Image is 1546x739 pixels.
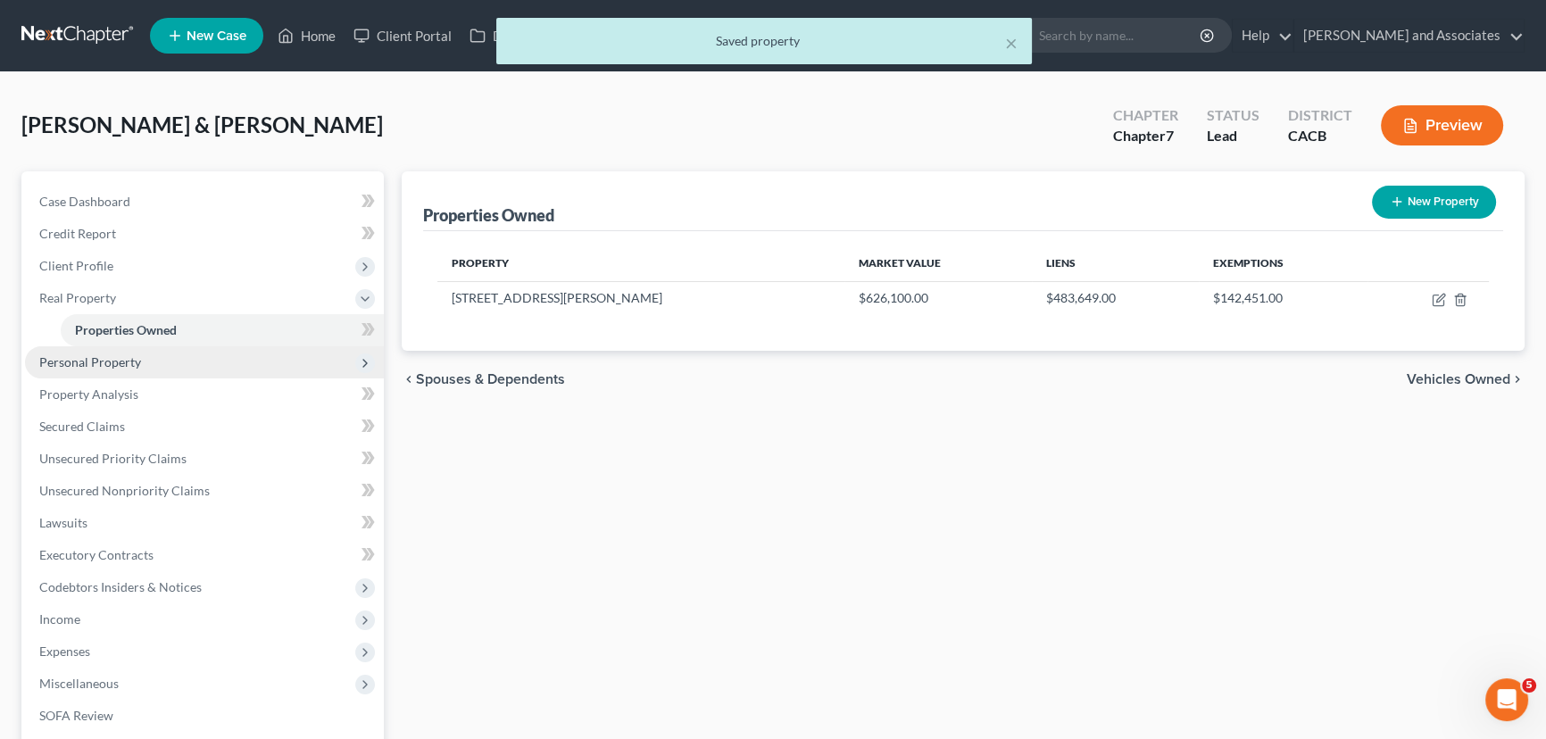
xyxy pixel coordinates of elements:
[39,226,116,241] span: Credit Report
[437,281,844,315] td: [STREET_ADDRESS][PERSON_NAME]
[1113,126,1178,146] div: Chapter
[437,245,844,281] th: Property
[21,112,383,137] span: [PERSON_NAME] & [PERSON_NAME]
[39,419,125,434] span: Secured Claims
[25,218,384,250] a: Credit Report
[1032,281,1199,315] td: $483,649.00
[1199,281,1367,315] td: $142,451.00
[39,354,141,369] span: Personal Property
[39,451,187,466] span: Unsecured Priority Claims
[75,322,177,337] span: Properties Owned
[402,372,565,386] button: chevron_left Spouses & Dependents
[1407,372,1510,386] span: Vehicles Owned
[25,443,384,475] a: Unsecured Priority Claims
[1510,372,1525,386] i: chevron_right
[25,411,384,443] a: Secured Claims
[1166,127,1174,144] span: 7
[39,611,80,627] span: Income
[1005,32,1018,54] button: ×
[423,204,554,226] div: Properties Owned
[1381,105,1503,145] button: Preview
[25,539,384,571] a: Executory Contracts
[844,281,1033,315] td: $626,100.00
[1288,126,1352,146] div: CACB
[1407,372,1525,386] button: Vehicles Owned chevron_right
[1288,105,1352,126] div: District
[25,186,384,218] a: Case Dashboard
[39,258,113,273] span: Client Profile
[39,515,87,530] span: Lawsuits
[1372,186,1496,219] button: New Property
[39,579,202,594] span: Codebtors Insiders & Notices
[39,290,116,305] span: Real Property
[39,676,119,691] span: Miscellaneous
[61,314,384,346] a: Properties Owned
[25,700,384,732] a: SOFA Review
[39,386,138,402] span: Property Analysis
[416,372,565,386] span: Spouses & Dependents
[39,194,130,209] span: Case Dashboard
[511,32,1018,50] div: Saved property
[39,708,113,723] span: SOFA Review
[1522,678,1536,693] span: 5
[1113,105,1178,126] div: Chapter
[39,483,210,498] span: Unsecured Nonpriority Claims
[25,475,384,507] a: Unsecured Nonpriority Claims
[402,372,416,386] i: chevron_left
[25,507,384,539] a: Lawsuits
[1032,245,1199,281] th: Liens
[1485,678,1528,721] iframe: Intercom live chat
[39,547,154,562] span: Executory Contracts
[1207,105,1259,126] div: Status
[25,378,384,411] a: Property Analysis
[39,644,90,659] span: Expenses
[1199,245,1367,281] th: Exemptions
[1207,126,1259,146] div: Lead
[844,245,1033,281] th: Market Value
